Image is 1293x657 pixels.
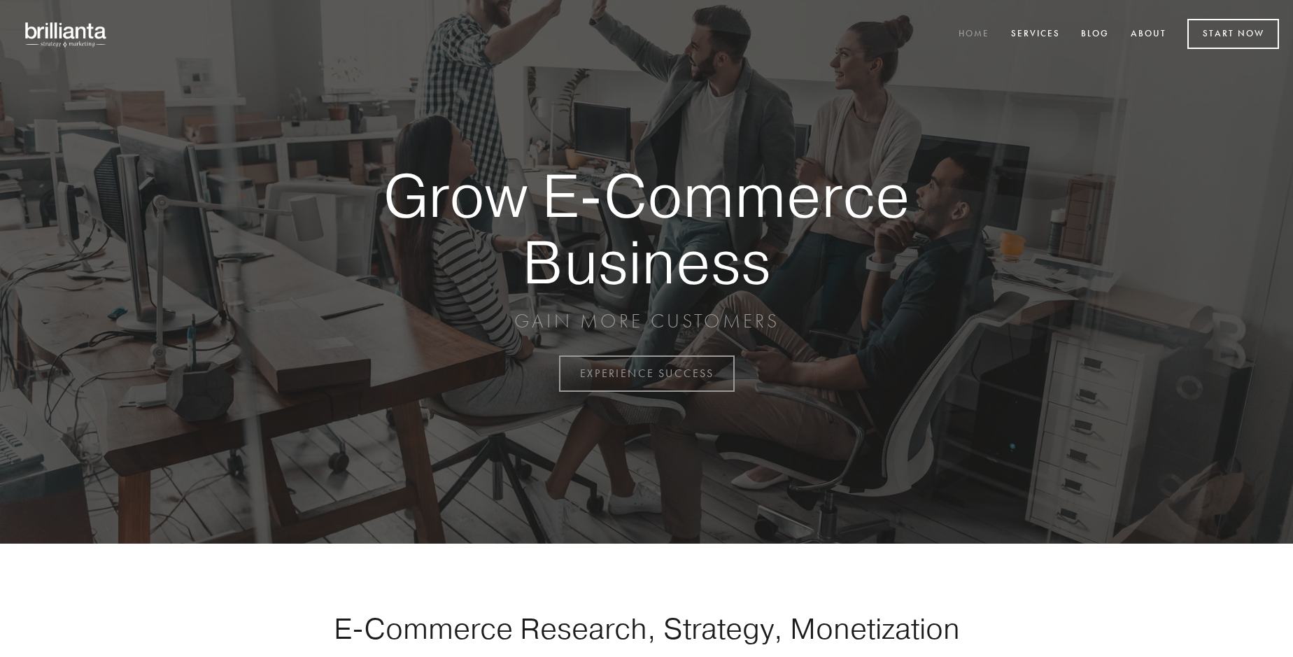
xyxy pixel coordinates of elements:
a: Start Now [1187,19,1279,49]
p: GAIN MORE CUSTOMERS [334,309,959,334]
a: Services [1002,23,1069,46]
a: Blog [1072,23,1118,46]
strong: Grow E-Commerce Business [334,162,959,295]
h1: E-Commerce Research, Strategy, Monetization [290,611,1003,646]
a: Home [949,23,998,46]
a: About [1122,23,1175,46]
img: brillianta - research, strategy, marketing [14,14,119,55]
a: EXPERIENCE SUCCESS [559,355,735,392]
